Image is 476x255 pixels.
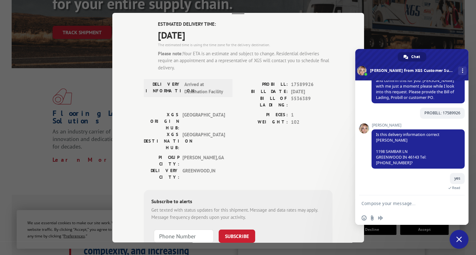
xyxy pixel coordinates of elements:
[238,81,288,88] label: PROBILL:
[158,42,333,47] div: The estimated time is using the time zone for the delivery destination.
[238,118,288,126] label: WEIGHT:
[146,81,181,95] label: DELIVERY INFORMATION:
[378,215,383,220] span: Audio message
[144,131,179,151] label: XGS DESTINATION HUB:
[424,110,460,116] span: PROBILL: 17589926
[411,52,420,62] span: Chat
[398,52,426,62] a: Chat
[450,230,468,249] a: Close chat
[158,50,183,56] strong: Please note:
[238,95,288,108] label: BILL OF LADING:
[182,167,225,181] span: GREENWOOD , IN
[361,195,450,211] textarea: Compose your message...
[154,230,214,243] input: Phone Number
[219,230,255,243] button: SUBSCRIBE
[454,176,460,181] span: yes
[144,167,179,181] label: DELIVERY CITY:
[291,88,333,95] span: [DATE]
[291,111,333,119] span: 1
[361,215,367,220] span: Insert an emoji
[238,111,288,119] label: PIECES:
[144,111,179,131] label: XGS ORIGIN HUB:
[452,186,460,190] span: Read
[291,95,333,108] span: 5536389
[158,50,333,71] div: Your ETA is an estimate and subject to change. Residential deliveries require an appointment and ...
[184,81,227,95] span: Arrived at Destination Facility
[238,88,288,95] label: BILL DATE:
[151,207,325,221] div: Get texted with status updates for this shipment. Message and data rates may apply. Message frequ...
[151,198,325,207] div: Subscribe to alerts
[370,215,375,220] span: Send a file
[291,81,333,88] span: 17589926
[182,131,225,151] span: [GEOGRAPHIC_DATA]
[376,132,440,165] span: Is this delivery information correct [PERSON_NAME] 1198 SAMBAR LN GREENWOOD IN 46143 Tel: [PHONE_...
[372,123,465,127] span: [PERSON_NAME]
[144,154,179,167] label: PICKUP CITY:
[291,118,333,126] span: 102
[158,21,333,28] label: ESTIMATED DELIVERY TIME:
[182,111,225,131] span: [GEOGRAPHIC_DATA]
[182,154,225,167] span: [PERSON_NAME] , GA
[158,28,333,42] span: [DATE]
